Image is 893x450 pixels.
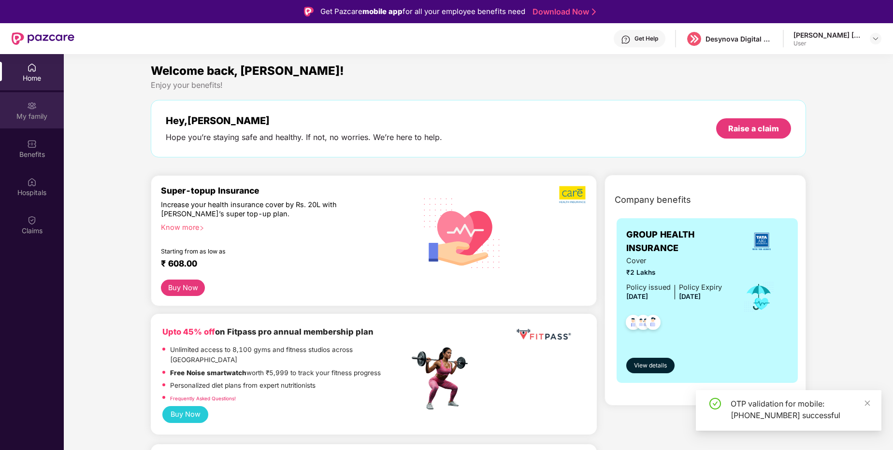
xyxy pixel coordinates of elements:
[12,32,74,45] img: New Pazcare Logo
[615,193,691,207] span: Company benefits
[626,267,722,278] span: ₹2 Lakhs
[621,312,645,336] img: svg+xml;base64,PHN2ZyB4bWxucz0iaHR0cDovL3d3dy53My5vcmcvMjAwMC9zdmciIHdpZHRoPSI0OC45NDMiIGhlaWdodD...
[27,101,37,111] img: svg+xml;base64,PHN2ZyB3aWR0aD0iMjAiIGhlaWdodD0iMjAiIHZpZXdCb3g9IjAgMCAyMCAyMCIgZmlsbD0ibm9uZSIgeG...
[621,35,631,44] img: svg+xml;base64,PHN2ZyBpZD0iSGVscC0zMngzMiIgeG1sbnM9Imh0dHA6Ly93d3cudzMub3JnLzIwMDAvc3ZnIiB3aWR0aD...
[161,200,367,218] div: Increase your health insurance cover by Rs. 20L with [PERSON_NAME]’s super top-up plan.
[27,177,37,187] img: svg+xml;base64,PHN2ZyBpZD0iSG9zcGl0YWxzIiB4bWxucz0iaHR0cDovL3d3dy53My5vcmcvMjAwMC9zdmciIHdpZHRoPS...
[592,7,596,17] img: Stroke
[793,30,861,40] div: [PERSON_NAME] [PERSON_NAME]
[170,395,236,401] a: Frequently Asked Questions!
[161,185,409,196] div: Super-topup Insurance
[679,293,701,300] span: [DATE]
[731,398,870,421] div: OTP validation for mobile: [PHONE_NUMBER] successful
[864,400,871,407] span: close
[679,282,722,293] div: Policy Expiry
[320,6,525,17] div: Get Pazcare for all your employee benefits need
[170,368,381,378] p: worth ₹5,999 to track your fitness progress
[162,327,215,337] b: Upto 45% off
[626,293,648,300] span: [DATE]
[749,228,775,254] img: insurerLogo
[170,345,409,366] p: Unlimited access to 8,100 gyms and fitness studios across [GEOGRAPHIC_DATA]
[27,139,37,149] img: svg+xml;base64,PHN2ZyBpZD0iQmVuZWZpdHMiIHhtbG5zPSJodHRwOi8vd3d3LnczLm9yZy8yMDAwL3N2ZyIgd2lkdGg9Ij...
[626,255,722,267] span: Cover
[409,345,476,412] img: fpp.png
[161,280,205,296] button: Buy Now
[362,7,403,16] strong: mobile app
[687,32,701,46] img: logo%20(5).png
[641,312,665,336] img: svg+xml;base64,PHN2ZyB4bWxucz0iaHR0cDovL3d3dy53My5vcmcvMjAwMC9zdmciIHdpZHRoPSI0OC45NDMiIGhlaWdodD...
[626,228,736,255] span: GROUP HEALTH INSURANCE
[166,132,442,142] div: Hope you’re staying safe and healthy. If not, no worries. We’re here to help.
[304,7,314,16] img: Logo
[626,282,671,293] div: Policy issued
[559,185,587,204] img: b5dec4f62d2307b9de63beb79f102df3.png
[634,35,658,42] div: Get Help
[166,115,442,127] div: Hey, [PERSON_NAME]
[872,35,879,42] img: svg+xml;base64,PHN2ZyBpZD0iRHJvcGRvd24tMzJ4MzIiIHhtbG5zPSJodHRwOi8vd3d3LnczLm9yZy8yMDAwL3N2ZyIgd2...
[533,7,593,17] a: Download Now
[27,63,37,72] img: svg+xml;base64,PHN2ZyBpZD0iSG9tZSIgeG1sbnM9Imh0dHA6Ly93d3cudzMub3JnLzIwMDAvc3ZnIiB3aWR0aD0iMjAiIG...
[515,325,573,343] img: fppp.png
[151,64,344,78] span: Welcome back, [PERSON_NAME]!
[170,369,246,377] strong: Free Noise smartwatch
[634,361,667,370] span: View details
[161,248,368,254] div: Starting from as low as
[728,123,779,134] div: Raise a claim
[626,358,675,373] button: View details
[161,258,399,270] div: ₹ 608.00
[793,40,861,47] div: User
[27,215,37,225] img: svg+xml;base64,PHN2ZyBpZD0iQ2xhaW0iIHhtbG5zPSJodHRwOi8vd3d3LnczLm9yZy8yMDAwL3N2ZyIgd2lkdGg9IjIwIi...
[170,380,316,391] p: Personalized diet plans from expert nutritionists
[706,34,773,43] div: Desynova Digital private limited
[162,327,374,337] b: on Fitpass pro annual membership plan
[416,185,508,279] img: svg+xml;base64,PHN2ZyB4bWxucz0iaHR0cDovL3d3dy53My5vcmcvMjAwMC9zdmciIHhtbG5zOnhsaW5rPSJodHRwOi8vd3...
[162,406,208,423] button: Buy Now
[151,80,806,90] div: Enjoy your benefits!
[161,223,403,229] div: Know more
[743,281,775,313] img: icon
[632,312,655,336] img: svg+xml;base64,PHN2ZyB4bWxucz0iaHR0cDovL3d3dy53My5vcmcvMjAwMC9zdmciIHdpZHRoPSI0OC45MTUiIGhlaWdodD...
[709,398,721,409] span: check-circle
[199,225,204,231] span: right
